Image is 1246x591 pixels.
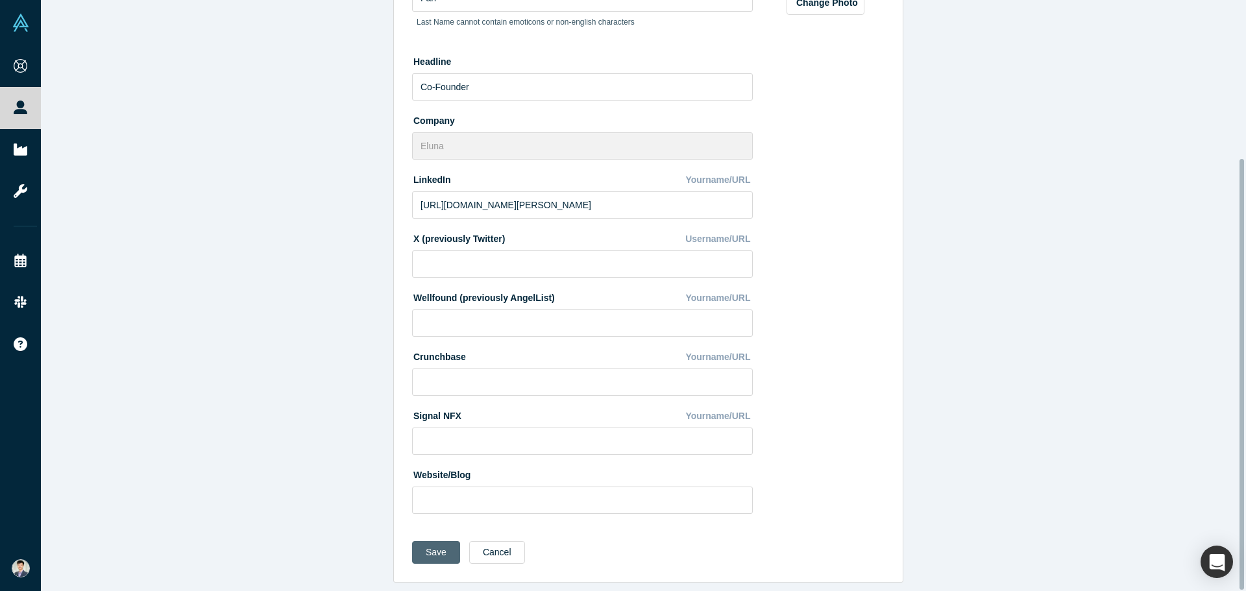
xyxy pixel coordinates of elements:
[685,346,753,368] div: Yourname/URL
[412,346,466,364] label: Crunchbase
[685,405,753,428] div: Yourname/URL
[412,110,753,128] label: Company
[412,73,753,101] input: Partner, CEO
[412,51,753,69] label: Headline
[685,287,753,309] div: Yourname/URL
[417,16,748,28] p: Last Name cannot contain emoticons or non-english characters
[685,169,753,191] div: Yourname/URL
[412,287,555,305] label: Wellfound (previously AngelList)
[412,541,460,564] button: Save
[412,464,470,482] label: Website/Blog
[12,14,30,32] img: Alchemist Vault Logo
[12,559,30,577] img: Fred Fan's Account
[469,541,525,564] button: Cancel
[685,228,753,250] div: Username/URL
[412,405,461,423] label: Signal NFX
[412,169,451,187] label: LinkedIn
[412,228,505,246] label: X (previously Twitter)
